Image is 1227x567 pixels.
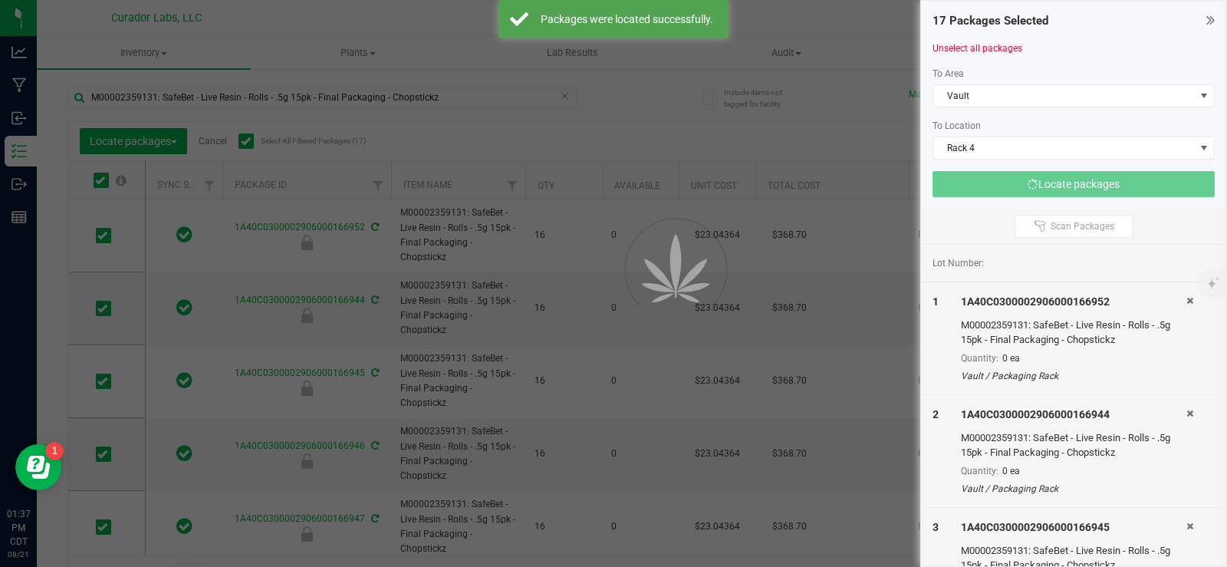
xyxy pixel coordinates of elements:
[933,521,939,533] span: 3
[1002,353,1020,364] span: 0 ea
[961,407,1186,423] div: 1A40C0300002906000166944
[933,171,1215,197] button: Locate packages
[933,120,981,131] span: To Location
[961,318,1186,348] div: M00002359131: SafeBet - Live Resin - Rolls - .5g 15pk - Final Packaging - Chopstickz
[933,137,1195,159] span: Rack 4
[961,353,998,364] span: Quantity:
[1051,220,1114,232] span: Scan Packages
[537,12,717,27] div: Packages were located successfully.
[961,294,1186,310] div: 1A40C0300002906000166952
[961,430,1186,460] div: M00002359131: SafeBet - Live Resin - Rolls - .5g 15pk - Final Packaging - Chopstickz
[1015,215,1133,238] button: Scan Packages
[961,466,998,476] span: Quantity:
[961,519,1186,536] div: 1A40C0300002906000166945
[1002,466,1020,476] span: 0 ea
[933,85,1195,107] span: Vault
[961,482,1186,496] div: Vault / Packaging Rack
[45,442,64,460] iframe: Resource center unread badge
[933,256,984,270] span: Lot Number:
[933,43,1022,54] a: Unselect all packages
[933,68,964,79] span: To Area
[933,295,939,308] span: 1
[15,444,61,490] iframe: Resource center
[933,408,939,420] span: 2
[961,369,1186,383] div: Vault / Packaging Rack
